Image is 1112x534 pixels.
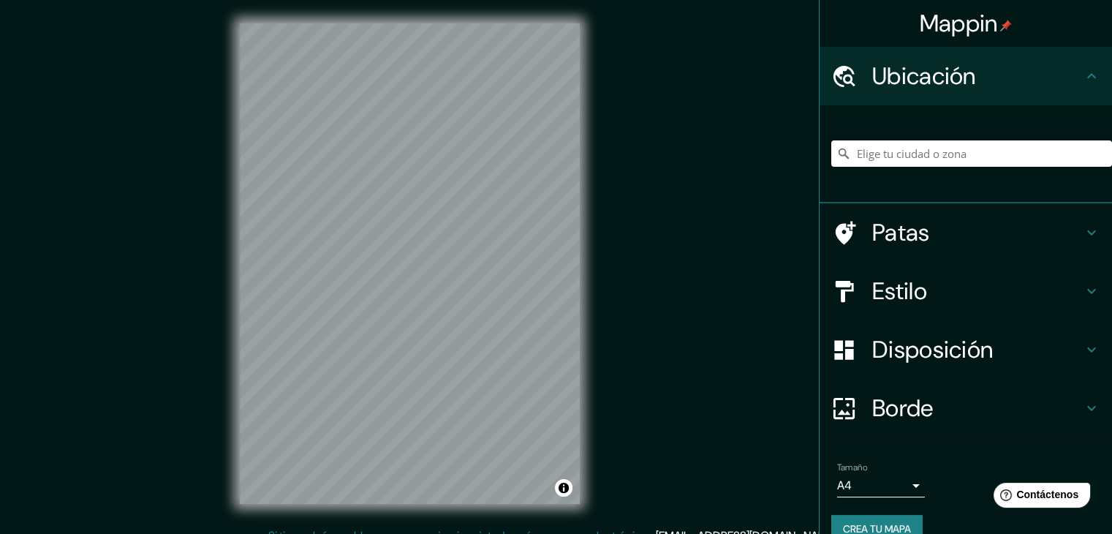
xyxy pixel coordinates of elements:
input: Elige tu ciudad o zona [831,140,1112,167]
div: Ubicación [820,47,1112,105]
font: A4 [837,478,852,493]
iframe: Lanzador de widgets de ayuda [982,477,1096,518]
font: Patas [872,217,930,248]
div: Disposición [820,320,1112,379]
button: Activar o desactivar atribución [555,479,572,497]
font: Estilo [872,276,927,307]
div: Patas [820,203,1112,262]
div: Estilo [820,262,1112,320]
font: Ubicación [872,61,976,91]
font: Disposición [872,334,993,365]
img: pin-icon.png [1000,20,1012,31]
font: Mappin [920,8,998,39]
font: Tamaño [837,462,867,473]
div: A4 [837,474,925,497]
div: Borde [820,379,1112,437]
font: Borde [872,393,934,424]
canvas: Mapa [240,23,580,504]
